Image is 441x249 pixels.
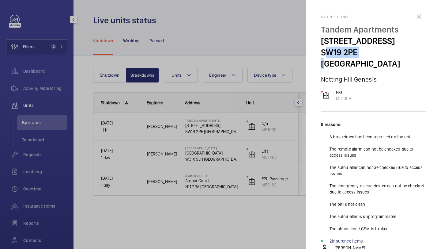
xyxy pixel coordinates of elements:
p: Notting Hill Genesis [321,75,426,83]
p: The autodialler can not be checked due to access issues [330,164,426,177]
p: The remote alarm can not be checked due to access issues [330,146,426,158]
p: The pit is not clean [330,201,365,207]
p: M51009 [336,95,351,102]
p: The autodialler is unprogrammable [330,213,396,220]
p: [STREET_ADDRESS] [321,35,426,47]
a: 2insurance items [330,238,363,244]
p: The emergency rescue device can not be checked due to access issues [330,183,426,195]
p: N/a [336,89,351,95]
p: SW19 2PE [GEOGRAPHIC_DATA] [321,47,426,69]
p: 9 reasons: [321,121,426,128]
p: The phone line / GSM is broken [330,226,389,232]
p: A breakdown has been reported on the unit [330,134,412,140]
img: elevator.svg [322,92,330,99]
h2: Stopped unit [321,15,426,19]
p: Tandem Apartments [321,24,426,35]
